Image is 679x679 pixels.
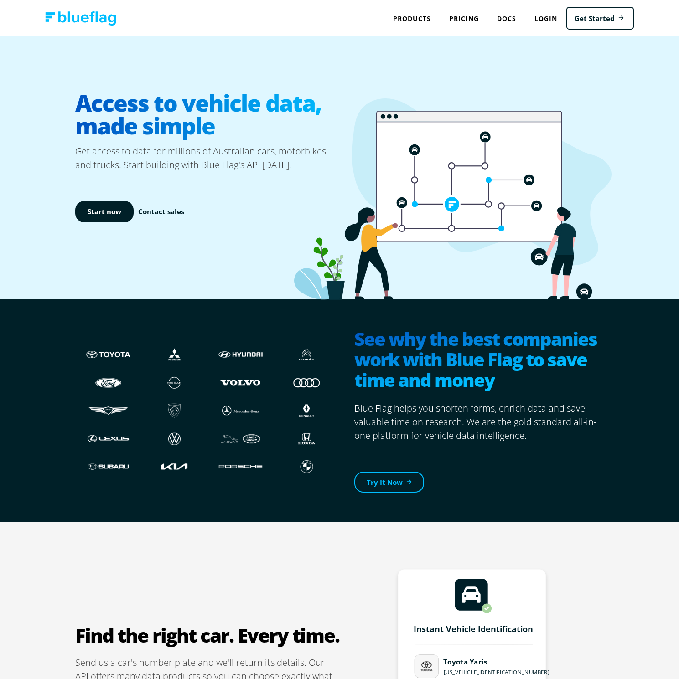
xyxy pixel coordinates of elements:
img: Renault logo [283,402,331,419]
a: Contact sales [138,206,184,217]
img: Porshce logo [217,458,264,475]
h2: See why the best companies work with Blue Flag to save time and money [354,329,604,392]
img: Mistubishi logo [150,346,198,363]
p: Blue Flag helps you shorten forms, enrich data and save valuable time on research. We are the gol... [354,401,604,442]
img: Peugeot logo [150,402,198,419]
img: JLR logo [217,430,264,448]
tspan: Instant Vehicle Identification [414,623,533,634]
img: Kia logo [150,458,198,475]
img: Blue Flag logo [45,11,116,26]
a: Get Started [566,7,634,30]
h1: Access to vehicle data, made simple [75,84,340,144]
a: Start now [75,201,134,222]
p: Get access to data for millions of Australian cars, motorbikes and trucks. Start building with Bl... [75,144,340,172]
img: Volkswagen logo [150,430,198,448]
img: Toyota logo [84,346,132,363]
div: Products [384,9,440,28]
img: Lexus logo [84,430,132,448]
img: Volvo logo [217,374,264,391]
img: Ford logo [84,374,132,391]
h2: Find the right car. Every time. [75,624,340,647]
a: Login to Blue Flag application [525,9,566,28]
tspan: [US_VEHICLE_IDENTIFICATION_NUMBER] [443,669,549,675]
img: Audi logo [283,374,331,391]
img: Nissan logo [150,374,198,391]
img: Honda logo [283,430,331,448]
img: Citroen logo [283,346,331,363]
a: Pricing [440,9,488,28]
tspan: Toyota Yaris [443,658,488,667]
img: Genesis logo [84,402,132,419]
img: Subaru logo [84,458,132,475]
a: Docs [488,9,525,28]
a: Try It Now [354,472,424,493]
img: Mercedes logo [217,402,264,419]
img: BMW logo [283,458,331,475]
img: Hyundai logo [217,346,264,363]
